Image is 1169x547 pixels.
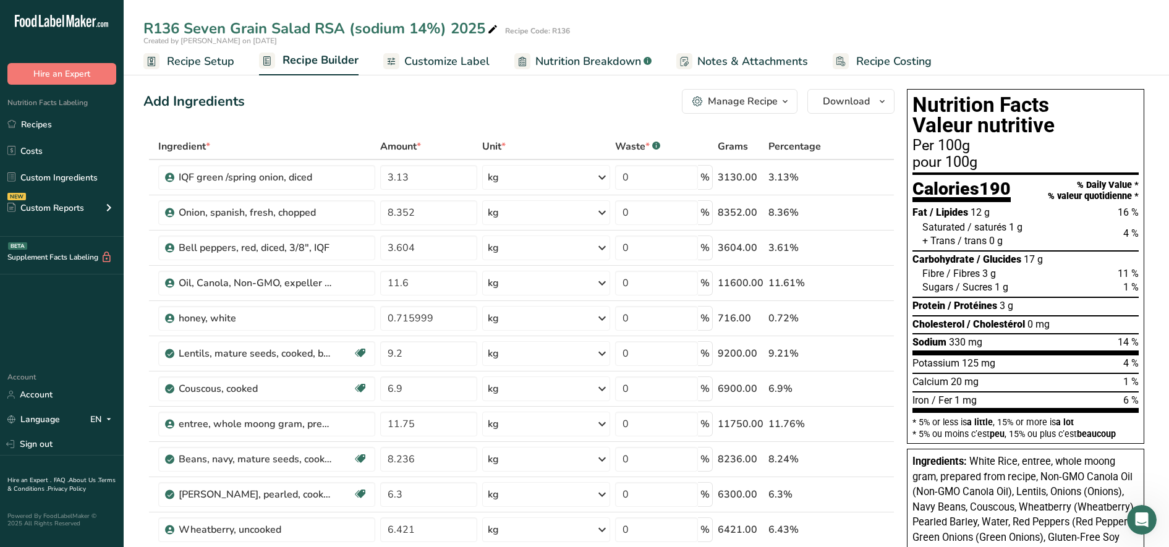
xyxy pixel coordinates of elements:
span: Notes & Attachments [697,53,808,70]
span: Calcium [912,376,948,388]
div: % Daily Value * % valeur quotidienne * [1048,180,1139,201]
span: beaucoup [1077,429,1116,439]
span: Cholesterol [912,318,964,330]
div: 11750.00 [718,417,763,431]
div: 8352.00 [718,205,763,220]
button: Hire an Expert [7,63,116,85]
span: Grams [718,139,748,154]
div: 6421.00 [718,522,763,537]
span: 16 % [1118,206,1139,218]
div: 6300.00 [718,487,763,502]
span: a little [967,417,993,427]
span: / trans [958,235,987,247]
div: * 5% ou moins c’est , 15% ou plus c’est [912,430,1139,438]
div: Couscous, cooked [179,381,333,396]
div: NEW [7,193,26,200]
span: 3 g [982,268,996,279]
div: 11.61% [768,276,836,290]
span: Sugars [922,281,953,293]
span: 190 [979,178,1011,199]
h1: Nutrition Facts Valeur nutritive [912,95,1139,136]
div: 11600.00 [718,276,763,290]
span: / Protéines [948,300,997,312]
div: Add Ingredients [143,91,245,112]
div: kg [488,311,499,326]
div: IQF green /spring onion, diced [179,170,333,185]
div: 6.3% [768,487,836,502]
span: Protein [912,300,945,312]
div: 3130.00 [718,170,763,185]
span: / Fibres [946,268,980,279]
div: Manage Recipe [708,94,778,109]
div: R136 Seven Grain Salad RSA (sodium 14%) 2025 [143,17,500,40]
div: Beans, navy, mature seeds, cooked, boiled, without salt [179,452,333,467]
span: / Lipides [930,206,968,218]
button: Download [807,89,895,114]
a: Nutrition Breakdown [514,48,652,75]
div: Lentils, mature seeds, cooked, boiled, without salt [179,346,333,361]
span: Recipe Costing [856,53,932,70]
span: 1 mg [954,394,977,406]
div: BETA [8,242,27,250]
div: pour 100g [912,155,1139,170]
span: 1 % [1123,281,1139,293]
a: Recipe Setup [143,48,234,75]
div: 6.43% [768,522,836,537]
span: Created by [PERSON_NAME] on [DATE] [143,36,277,46]
div: Recipe Code: R136 [505,25,570,36]
div: 6900.00 [718,381,763,396]
span: Customize Label [404,53,490,70]
span: 1 g [1009,221,1022,233]
div: Custom Reports [7,201,84,214]
div: kg [488,417,499,431]
span: Unit [482,139,506,154]
div: honey, white [179,311,333,326]
span: / Cholestérol [967,318,1025,330]
iframe: Intercom live chat [1127,505,1157,535]
span: Percentage [768,139,821,154]
div: 6.9% [768,381,836,396]
span: 6 % [1123,394,1139,406]
span: 12 g [971,206,990,218]
span: Potassium [912,357,959,369]
div: Wheatberry, uncooked [179,522,333,537]
div: 3.61% [768,240,836,255]
span: 0 g [989,235,1003,247]
span: Carbohydrate [912,253,974,265]
div: Waste [615,139,660,154]
a: Customize Label [383,48,490,75]
div: Bell peppers, red, diced, 3/8", IQF [179,240,333,255]
div: 8236.00 [718,452,763,467]
div: kg [488,205,499,220]
div: Oil, Canola, Non-GMO, expeller pressed, RBD [179,276,333,290]
span: Recipe Setup [167,53,234,70]
div: kg [488,170,499,185]
div: 9.21% [768,346,836,361]
div: Calories [912,180,1011,203]
a: Hire an Expert . [7,476,51,485]
span: a lot [1056,417,1074,427]
a: FAQ . [54,476,69,485]
a: Recipe Costing [833,48,932,75]
div: 716.00 [718,311,763,326]
span: Download [823,94,870,109]
div: Onion, spanish, fresh, chopped [179,205,333,220]
div: 8.36% [768,205,836,220]
span: Amount [380,139,421,154]
span: Ingredient [158,139,210,154]
span: Nutrition Breakdown [535,53,641,70]
div: kg [488,522,499,537]
span: Fibre [922,268,944,279]
div: Powered By FoodLabelMaker © 2025 All Rights Reserved [7,512,116,527]
span: 1 % [1123,376,1139,388]
a: Terms & Conditions . [7,476,116,493]
a: About Us . [69,476,98,485]
div: kg [488,276,499,290]
span: / Fer [932,394,952,406]
span: Iron [912,394,929,406]
div: 8.24% [768,452,836,467]
div: entree, whole moong gram, prepared from recipe [179,417,333,431]
div: kg [488,487,499,502]
span: Fat [912,206,927,218]
div: [PERSON_NAME], pearled, cooked [179,487,333,502]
